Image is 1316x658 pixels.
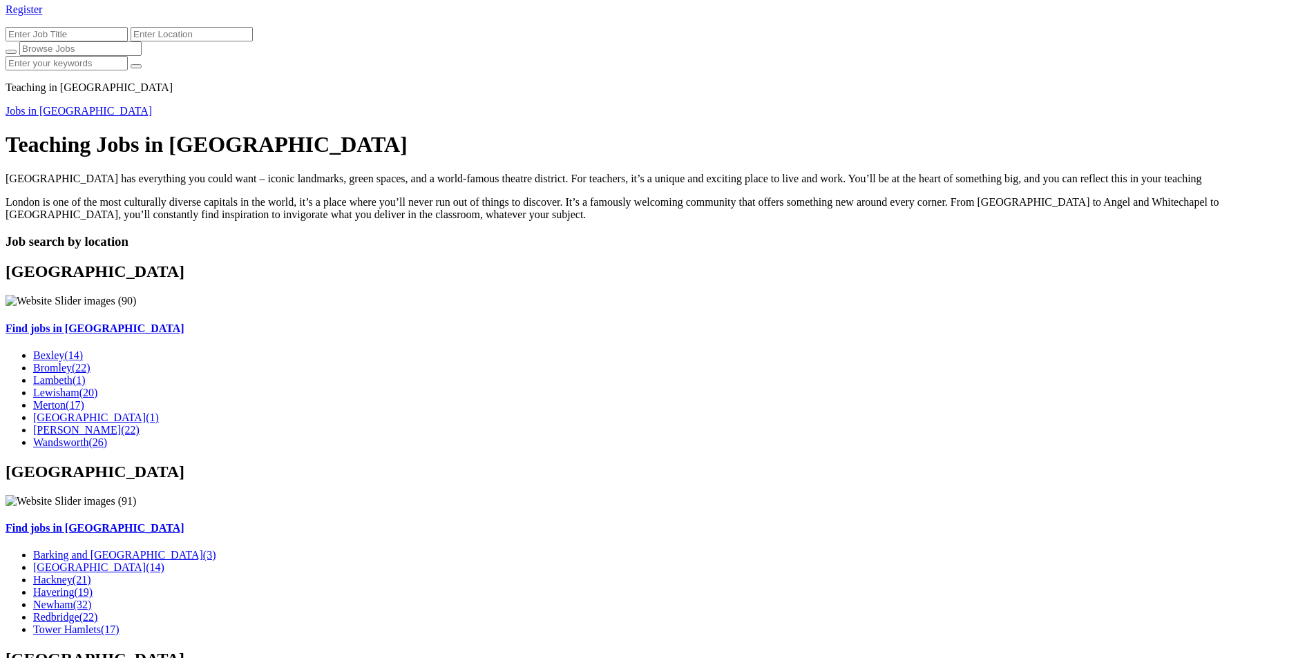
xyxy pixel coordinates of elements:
span: (14) [64,349,83,361]
input: Enter Location [131,27,253,41]
span: (22) [79,611,98,623]
input: Enter Job Title [6,27,128,41]
span: (3) [203,549,216,561]
p: Teaching in [GEOGRAPHIC_DATA] [6,81,1310,94]
a: Tower Hamlets(17) [33,623,120,635]
a: Barking and [GEOGRAPHIC_DATA](3) [33,549,216,561]
a: Merton(17) [33,399,84,411]
h2: [GEOGRAPHIC_DATA] [6,262,1310,281]
span: (17) [101,623,120,635]
a: Bexley(14) [33,349,83,361]
span: (19) [75,586,93,598]
span: (20) [79,387,98,398]
span: (26) [88,436,107,448]
a: Bromley(22) [33,362,90,374]
a: Newham(32) [33,599,91,610]
h3: Job search by location [6,234,1310,249]
span: (22) [72,362,90,374]
img: Website Slider images (90) [6,295,136,307]
a: Redbridge(22) [33,611,97,623]
span: (1) [146,412,159,423]
a: Lambeth(1) [33,374,86,386]
input: Search for: [6,56,128,70]
a: [GEOGRAPHIC_DATA](1) [33,412,159,423]
a: Hackney(21) [33,574,91,586]
span: (1) [73,374,86,386]
a: Wandsworth(26) [33,436,107,448]
span: (22) [121,424,140,436]
span: (17) [66,399,84,411]
span: (32) [73,599,92,610]
a: [GEOGRAPHIC_DATA](14) [33,561,164,573]
a: Find jobs in [GEOGRAPHIC_DATA] [6,522,1310,534]
span: London is one of the most culturally diverse capitals in the world, it’s a place where you’ll nev... [6,196,1219,220]
a: Jobs in [GEOGRAPHIC_DATA] [6,105,152,117]
img: Website Slider images (91) [6,495,136,507]
a: [PERSON_NAME](22) [33,424,140,436]
span: (14) [146,561,164,573]
span: (21) [73,574,91,586]
span: Teaching Jobs in [GEOGRAPHIC_DATA] [6,132,408,157]
a: Havering(19) [33,586,93,598]
h2: [GEOGRAPHIC_DATA] [6,463,1310,481]
span: [GEOGRAPHIC_DATA] has everything you could want – iconic landmarks, green spaces, and a world-fam... [6,173,1202,184]
a: Find jobs in [GEOGRAPHIC_DATA] [6,322,1310,335]
p: Register [6,3,1310,16]
a: Lewisham(20) [33,387,97,398]
input: Browse Jobs [19,41,142,56]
